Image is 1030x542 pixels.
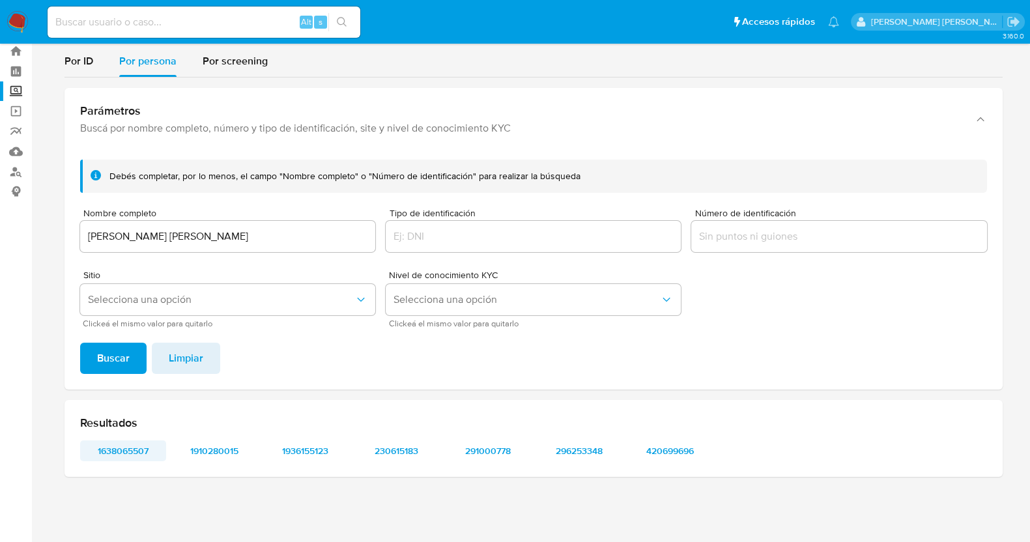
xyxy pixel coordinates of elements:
a: Notificaciones [828,16,839,27]
span: s [319,16,322,28]
p: baltazar.cabreradupeyron@mercadolibre.com.mx [871,16,1003,28]
button: search-icon [328,13,355,31]
a: Salir [1007,15,1020,29]
input: Buscar usuario o caso... [48,14,360,31]
span: Accesos rápidos [742,15,815,29]
span: 3.160.0 [1002,31,1023,41]
span: Alt [301,16,311,28]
